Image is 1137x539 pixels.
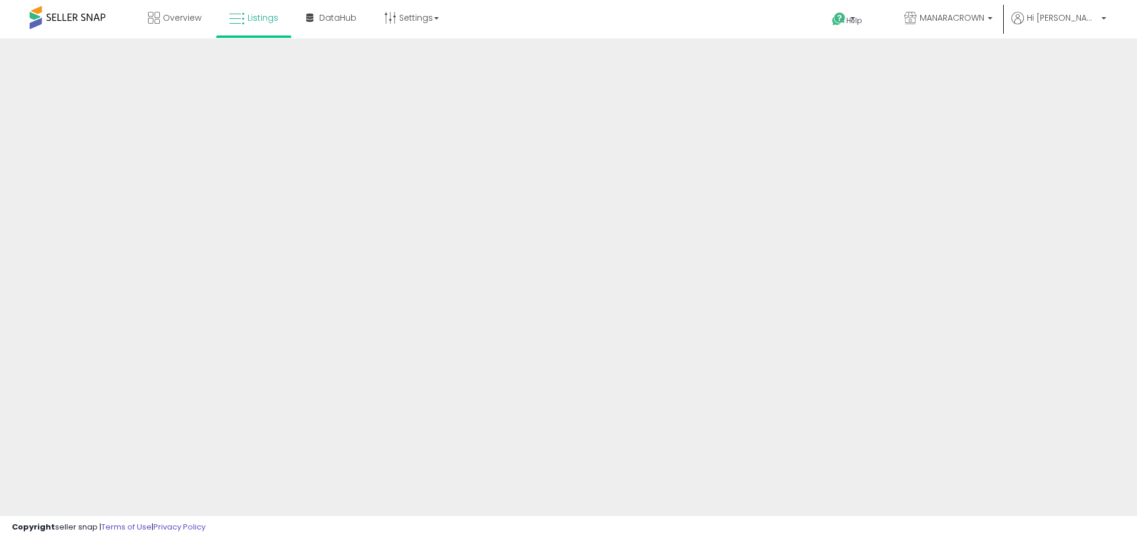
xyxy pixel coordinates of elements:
[12,522,205,533] div: seller snap | |
[153,521,205,532] a: Privacy Policy
[163,12,201,24] span: Overview
[831,12,846,27] i: Get Help
[920,12,984,24] span: MANARACROWN
[1011,12,1106,38] a: Hi [PERSON_NAME]
[319,12,356,24] span: DataHub
[1027,12,1098,24] span: Hi [PERSON_NAME]
[823,3,885,38] a: Help
[846,15,862,25] span: Help
[12,521,55,532] strong: Copyright
[248,12,278,24] span: Listings
[101,521,152,532] a: Terms of Use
